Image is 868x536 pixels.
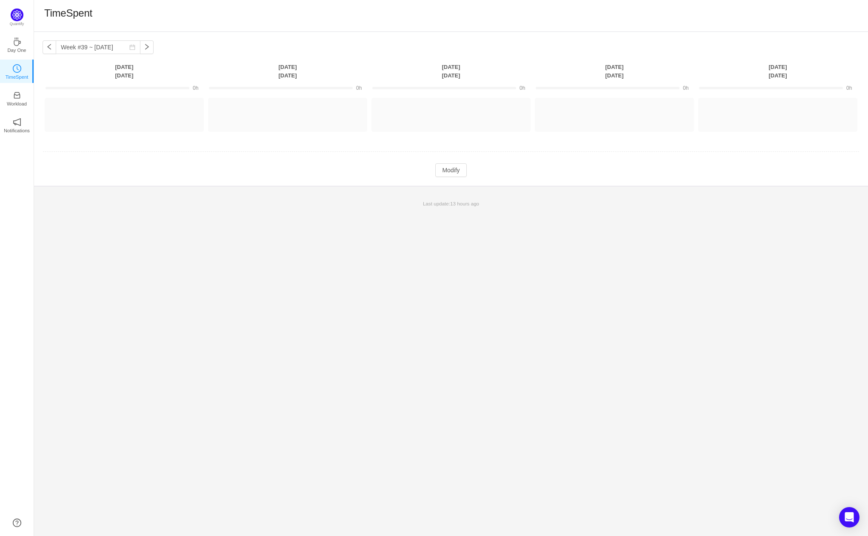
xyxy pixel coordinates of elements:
[56,40,140,54] input: Select a week
[13,37,21,46] i: icon: coffee
[140,40,154,54] button: icon: right
[846,85,852,91] span: 0h
[520,85,525,91] span: 0h
[356,85,362,91] span: 0h
[13,118,21,126] i: icon: notification
[4,127,30,134] p: Notifications
[6,73,29,81] p: TimeSpent
[44,7,92,20] h1: TimeSpent
[13,91,21,100] i: icon: inbox
[13,120,21,129] a: icon: notificationNotifications
[129,44,135,50] i: icon: calendar
[193,85,198,91] span: 0h
[13,94,21,102] a: icon: inboxWorkload
[10,21,24,27] p: Quantify
[13,40,21,48] a: icon: coffeeDay One
[450,201,479,206] span: 13 hours ago
[7,46,26,54] p: Day One
[423,201,479,206] span: Last update:
[13,519,21,527] a: icon: question-circle
[206,63,369,80] th: [DATE] [DATE]
[369,63,533,80] th: [DATE] [DATE]
[435,163,466,177] button: Modify
[7,100,27,108] p: Workload
[13,64,21,73] i: icon: clock-circle
[43,63,206,80] th: [DATE] [DATE]
[839,507,859,527] div: Open Intercom Messenger
[43,40,56,54] button: icon: left
[533,63,696,80] th: [DATE] [DATE]
[696,63,859,80] th: [DATE] [DATE]
[683,85,688,91] span: 0h
[11,9,23,21] img: Quantify
[13,67,21,75] a: icon: clock-circleTimeSpent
